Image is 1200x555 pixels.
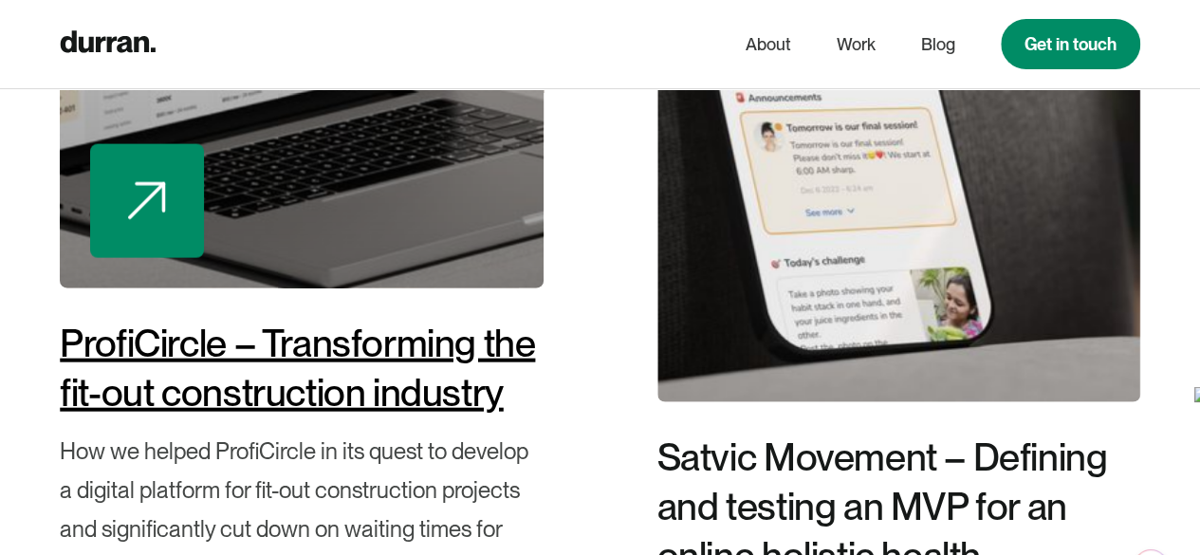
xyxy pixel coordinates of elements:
[837,27,876,63] a: Work
[60,26,156,63] a: home
[60,319,543,417] div: ProfiCircle – Transforming the fit-out construction industry
[1001,19,1140,69] a: Get in touch
[921,27,955,63] a: Blog
[746,27,791,63] a: About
